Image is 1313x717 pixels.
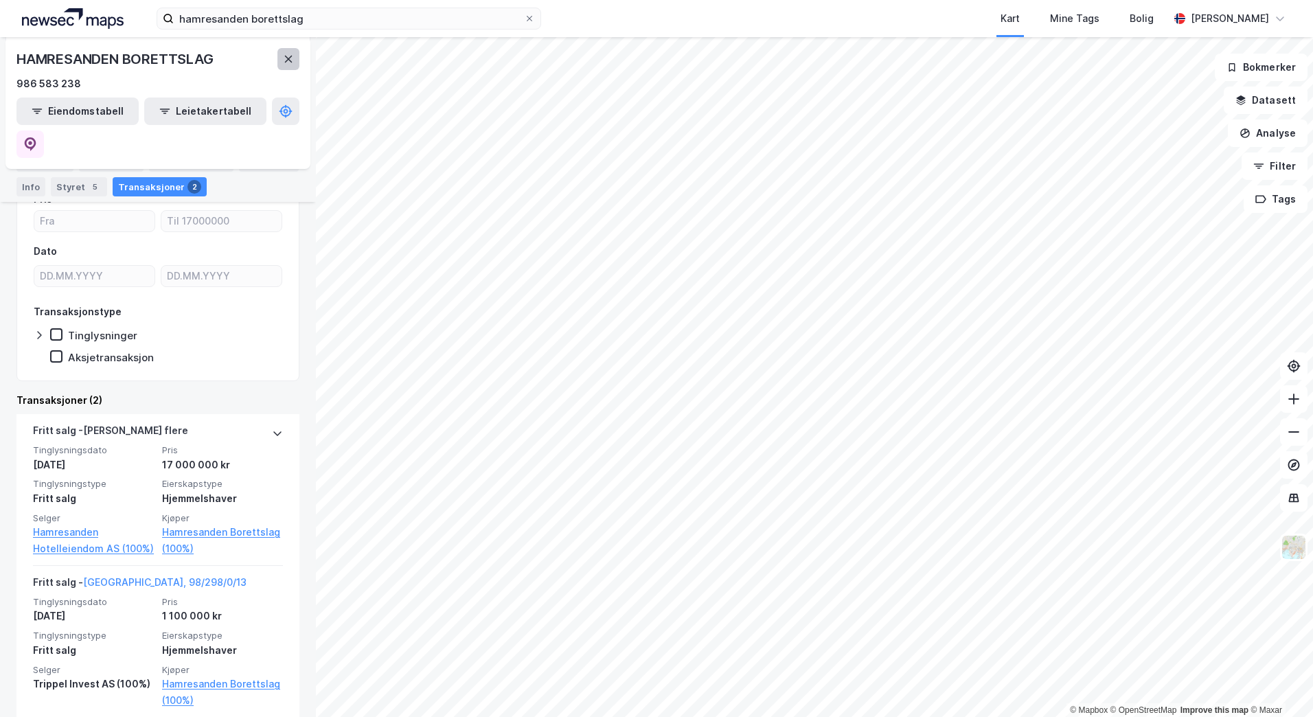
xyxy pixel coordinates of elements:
div: Info [16,177,45,196]
a: Improve this map [1180,705,1248,715]
input: Søk på adresse, matrikkel, gårdeiere, leietakere eller personer [174,8,524,29]
img: Z [1281,534,1307,560]
img: logo.a4113a55bc3d86da70a041830d287a7e.svg [22,8,124,29]
div: Fritt salg [33,642,154,659]
span: Pris [162,596,283,608]
input: Fra [34,211,155,231]
div: Fritt salg - [33,574,247,596]
div: [DATE] [33,608,154,624]
div: Transaksjonstype [34,304,122,320]
span: Tinglysningsdato [33,596,154,608]
div: Hjemmelshaver [162,642,283,659]
div: Kontrollprogram for chat [1244,651,1313,717]
div: 986 583 238 [16,76,81,92]
div: 5 [88,180,102,194]
span: Eierskapstype [162,478,283,490]
input: DD.MM.YYYY [34,266,155,286]
span: Pris [162,444,283,456]
input: DD.MM.YYYY [161,266,282,286]
div: Styret [51,177,107,196]
div: Hjemmelshaver [162,490,283,507]
a: OpenStreetMap [1110,705,1177,715]
div: Kart [1001,10,1020,27]
div: Tinglysninger [68,329,137,342]
span: Tinglysningsdato [33,444,154,456]
button: Tags [1244,185,1308,213]
iframe: Chat Widget [1244,651,1313,717]
div: Fritt salg [33,490,154,507]
div: 1 100 000 kr [162,608,283,624]
div: Trippel Invest AS (100%) [33,676,154,692]
div: Transaksjoner (2) [16,392,299,409]
button: Eiendomstabell [16,98,139,125]
a: Mapbox [1070,705,1108,715]
a: Hamresanden Hotelleiendom AS (100%) [33,524,154,557]
div: [DATE] [33,457,154,473]
span: Selger [33,512,154,524]
div: Dato [34,243,57,260]
div: Aksjetransaksjon [68,351,154,364]
button: Filter [1242,152,1308,180]
button: Leietakertabell [144,98,266,125]
div: Transaksjoner [113,177,207,196]
div: 17 000 000 kr [162,457,283,473]
span: Tinglysningstype [33,630,154,641]
span: Kjøper [162,512,283,524]
div: Mine Tags [1050,10,1099,27]
div: 2 [187,180,201,194]
a: Hamresanden Borettslag (100%) [162,524,283,557]
span: Tinglysningstype [33,478,154,490]
button: Datasett [1224,87,1308,114]
div: Bolig [1130,10,1154,27]
a: Hamresanden Borettslag (100%) [162,676,283,709]
button: Bokmerker [1215,54,1308,81]
a: [GEOGRAPHIC_DATA], 98/298/0/13 [83,576,247,588]
span: Selger [33,664,154,676]
div: Fritt salg - [PERSON_NAME] flere [33,422,188,444]
button: Analyse [1228,119,1308,147]
span: Kjøper [162,664,283,676]
span: Eierskapstype [162,630,283,641]
div: HAMRESANDEN BORETTSLAG [16,48,216,70]
div: [PERSON_NAME] [1191,10,1269,27]
input: Til 17000000 [161,211,282,231]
